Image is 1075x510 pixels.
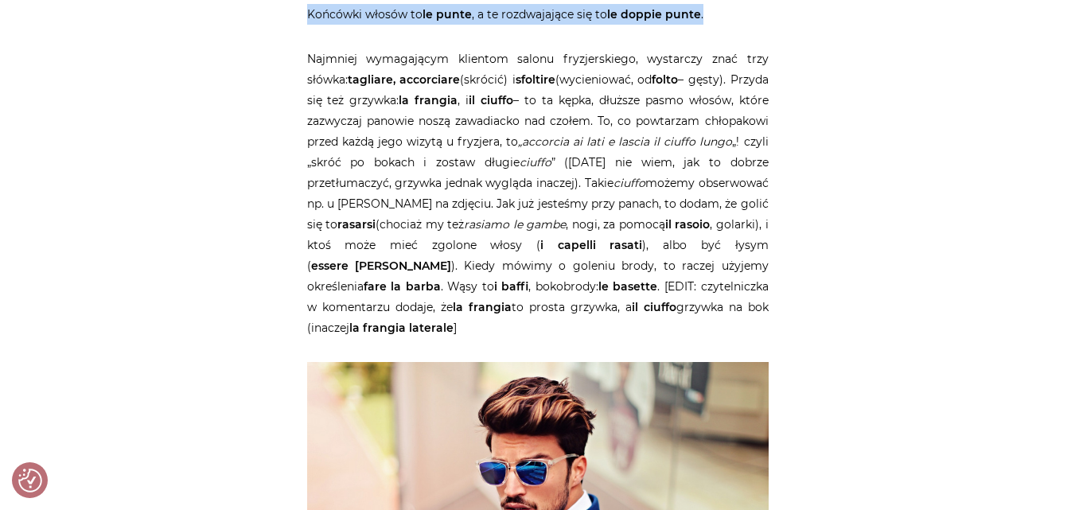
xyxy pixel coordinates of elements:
strong: essere [311,259,349,273]
strong: fare la barba [364,279,441,294]
strong: folto [652,72,678,87]
strong: i capelli rasati [540,238,642,252]
strong: rasarsi [337,217,376,232]
img: Revisit consent button [18,469,42,492]
strong: la frangia laterale [349,321,454,335]
strong: le doppie punte [607,7,701,21]
strong: il ciuffo [632,300,676,314]
strong: tagliare, accorciare [348,72,461,87]
strong: le basette [598,279,658,294]
strong: il rasoio [665,217,711,232]
em: „accorcia ai lati e lascia il ciuffo lungo [518,134,733,149]
em: ciuffo [520,155,551,169]
strong: il ciuffo [469,93,513,107]
button: Preferencje co do zgód [18,469,42,492]
strong: i baffi [494,279,529,294]
em: rasiamo le gambe [464,217,566,232]
p: Końcówki włosów to , a te rozdwajające się to . [307,4,769,25]
strong: la frangia [453,300,512,314]
strong: la frangia [399,93,458,107]
p: Najmniej wymagającym klientom salonu fryzjerskiego, wystarczy znać trzy słówka: (skrócić) i (wyci... [307,49,769,338]
em: ciuffo [613,176,645,190]
strong: [PERSON_NAME] [355,259,451,273]
strong: sfoltire [516,72,555,87]
strong: le punte [423,7,472,21]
